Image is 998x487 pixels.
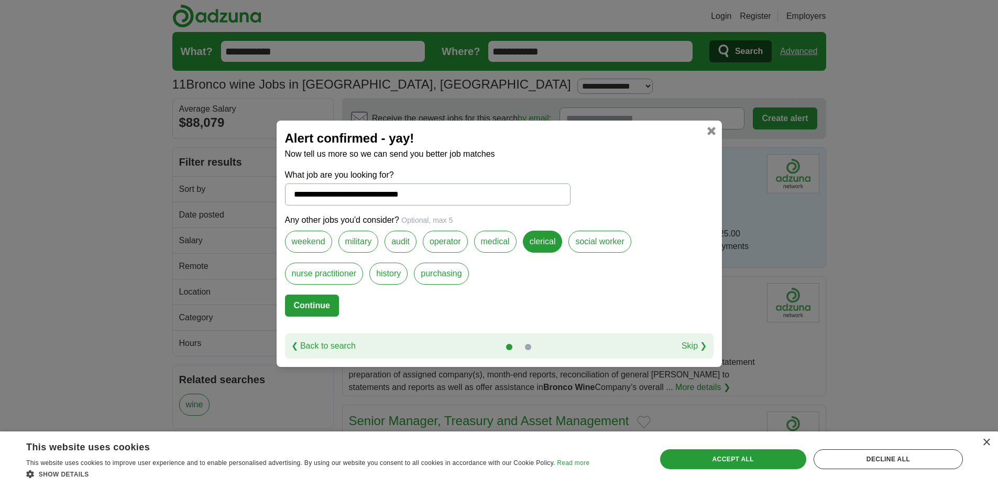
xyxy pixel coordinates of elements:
label: purchasing [414,263,468,285]
label: military [338,231,379,253]
a: Read more, opens a new window [557,459,589,467]
span: Optional, max 5 [401,216,453,224]
span: This website uses cookies to improve user experience and to enable personalised advertising. By u... [26,459,555,467]
button: Continue [285,295,339,317]
div: Decline all [814,449,963,469]
label: history [369,263,408,285]
div: This website uses cookies [26,438,563,453]
a: Skip ❯ [682,340,707,352]
div: Accept all [660,449,806,469]
label: clerical [523,231,563,253]
label: weekend [285,231,332,253]
label: operator [423,231,468,253]
label: medical [474,231,517,253]
div: Close [982,439,990,447]
label: social worker [568,231,631,253]
label: What job are you looking for? [285,169,571,181]
label: nurse practitioner [285,263,364,285]
span: Show details [39,471,89,478]
h2: Alert confirmed - yay! [285,129,714,148]
label: audit [385,231,416,253]
a: ❮ Back to search [291,340,356,352]
p: Now tell us more so we can send you better job matches [285,148,714,160]
div: Show details [26,469,589,479]
p: Any other jobs you'd consider? [285,214,714,226]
